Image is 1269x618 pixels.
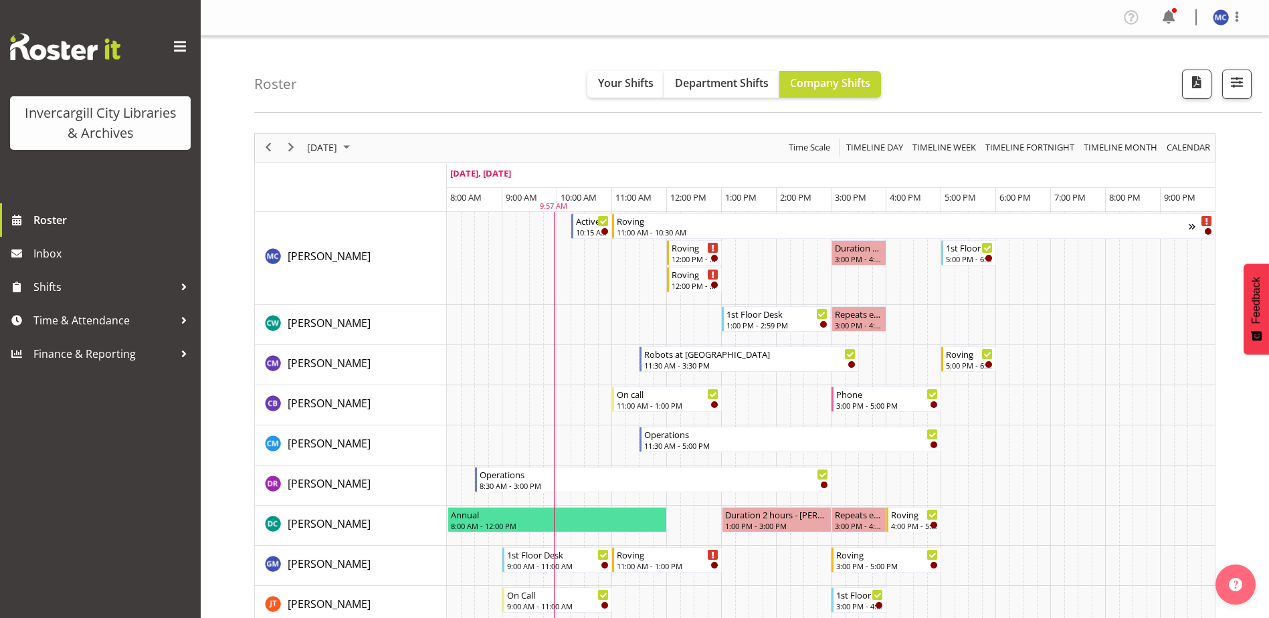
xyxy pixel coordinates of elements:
span: Company Shifts [790,76,870,90]
button: Feedback - Show survey [1244,264,1269,354]
div: Invercargill City Libraries & Archives [23,103,177,143]
span: Inbox [33,243,194,264]
h4: Roster [254,76,297,92]
img: maria-catu11656.jpg [1213,9,1229,25]
button: Your Shifts [587,71,664,98]
button: Department Shifts [664,71,779,98]
button: Filter Shifts [1222,70,1252,99]
button: Company Shifts [779,71,881,98]
img: help-xxl-2.png [1229,578,1242,591]
span: Department Shifts [675,76,769,90]
span: Your Shifts [598,76,654,90]
img: Rosterit website logo [10,33,120,60]
button: Download a PDF of the roster for the current day [1182,70,1211,99]
span: Feedback [1250,277,1262,324]
span: Roster [33,210,194,230]
span: Shifts [33,277,174,297]
span: Finance & Reporting [33,344,174,364]
span: Time & Attendance [33,310,174,330]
